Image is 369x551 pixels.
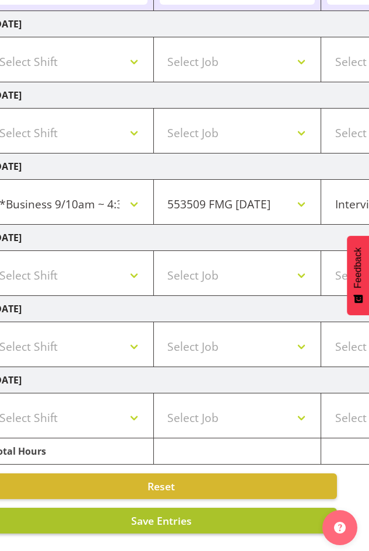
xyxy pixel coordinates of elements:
span: Feedback [353,247,363,288]
span: Save Entries [131,514,192,528]
button: Feedback - Show survey [347,236,369,315]
img: help-xxl-2.png [334,522,346,533]
span: Reset [147,479,175,493]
